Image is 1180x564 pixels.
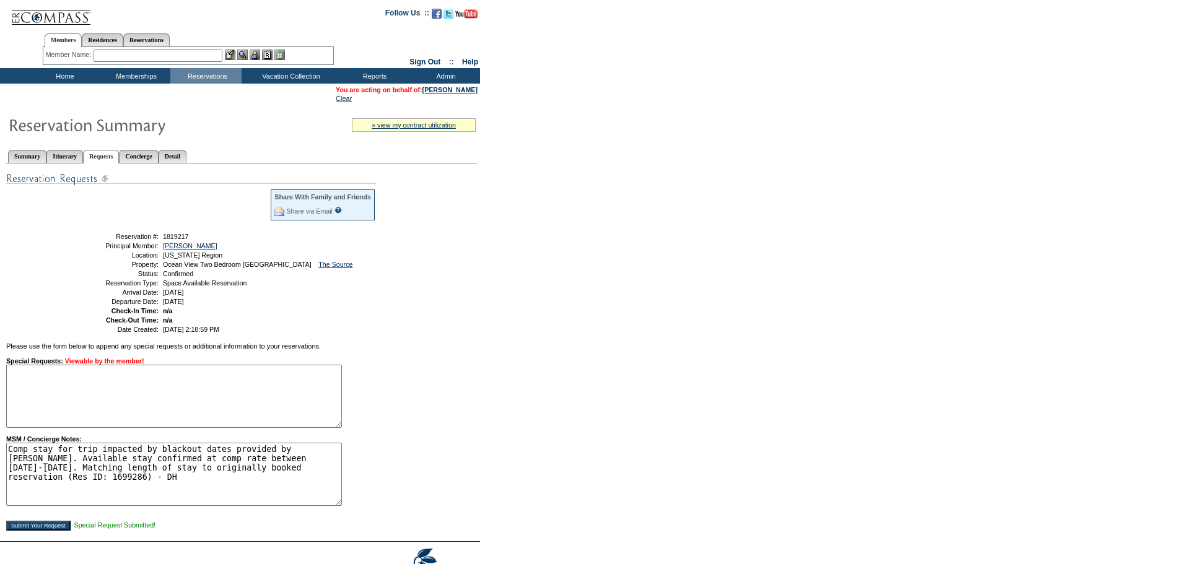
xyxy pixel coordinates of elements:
span: 1819217 [163,233,189,240]
a: [PERSON_NAME] [163,242,217,249]
a: Clear [336,95,352,102]
a: Sign Out [409,58,440,66]
div: Member Name: [46,50,94,60]
img: b_edit.gif [225,50,235,60]
textarea: Comp stay for trip impacted by blackout dates provided by [PERSON_NAME]. Available stay confirmed... [6,443,342,506]
span: You are acting on behalf of: [336,86,478,93]
a: Share via Email [286,207,333,215]
td: Arrival Date: [70,289,159,296]
span: Confirmed [163,270,193,277]
td: Property: [70,261,159,268]
td: Follow Us :: [385,7,429,22]
span: [DATE] [163,298,184,305]
td: Departure Date: [70,298,159,305]
a: Reservations [123,33,170,46]
span: [DATE] [163,289,184,296]
span: n/a [163,307,172,315]
td: Reports [338,68,409,84]
span: Viewable by the member! [65,357,144,365]
a: Summary [8,150,46,163]
div: Share With Family and Friends [274,193,371,201]
span: n/a [163,316,172,324]
strong: MSM / Concierge Notes: [6,435,342,507]
span: Space Available Reservation [163,279,247,287]
strong: Check-Out Time: [106,316,159,324]
a: Help [462,58,478,66]
td: Reservation #: [70,233,159,240]
input: Submit Your Request [6,521,71,531]
td: Principal Member: [70,242,159,249]
a: Requests [83,150,119,163]
a: Subscribe to our YouTube Channel [455,12,478,20]
td: Location: [70,251,159,259]
td: Home [28,68,99,84]
span: Special Request Submitted! [74,521,156,529]
a: Residences [82,33,123,46]
img: View [237,50,248,60]
img: b_calculator.gif [274,50,285,60]
a: » view my contract utilization [372,121,456,129]
td: Memberships [99,68,170,84]
strong: Check-In Time: [111,307,159,315]
span: :: [449,58,454,66]
td: Reservation Type: [70,279,159,287]
span: Please use the form below to append any special requests or additional information to your reserv... [6,342,321,350]
img: Special Requests [6,171,376,186]
a: [PERSON_NAME] [422,86,478,93]
td: Status: [70,270,159,277]
img: Subscribe to our YouTube Channel [455,9,478,19]
img: Become our fan on Facebook [432,9,442,19]
img: Impersonate [250,50,260,60]
a: Concierge [119,150,158,163]
a: The Source [318,261,352,268]
a: Follow us on Twitter [444,12,453,20]
a: Itinerary [46,150,83,163]
input: What is this? [334,207,342,214]
span: [DATE] 2:18:59 PM [163,326,219,333]
a: Detail [159,150,187,163]
img: Follow us on Twitter [444,9,453,19]
strong: Special Requests: [6,357,63,365]
td: Vacation Collection [242,68,338,84]
a: Members [45,33,82,47]
a: Become our fan on Facebook [432,12,442,20]
span: Ocean View Two Bedroom [GEOGRAPHIC_DATA] [163,261,312,268]
span: [US_STATE] Region [163,251,222,259]
td: Reservations [170,68,242,84]
img: Reservaton Summary [8,112,256,137]
img: Reservations [262,50,273,60]
td: Date Created: [70,326,159,333]
td: Admin [409,68,480,84]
